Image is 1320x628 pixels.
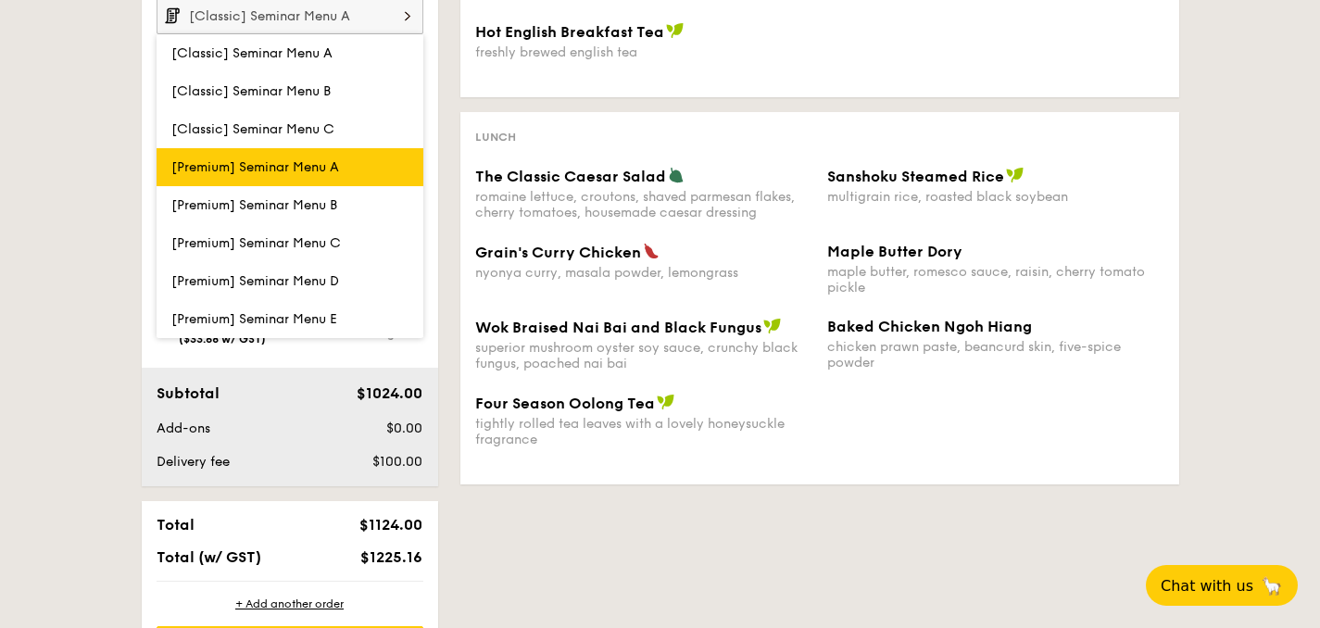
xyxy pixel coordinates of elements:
span: Grain's Curry Chicken [475,244,641,261]
span: [Premium] Seminar Menu D [171,273,339,289]
span: Sanshoku Steamed Rice [827,168,1004,185]
span: Lunch [475,131,516,144]
span: Subtotal [157,384,220,402]
span: Wok Braised Nai Bai and Black Fungus [475,319,761,336]
div: chicken prawn paste, beancurd skin, five-spice powder [827,339,1164,371]
img: icon-vegan.f8ff3823.svg [666,22,685,39]
div: superior mushroom oyster soy sauce, crunchy black fungus, poached nai bai [475,340,812,371]
span: [Classic] Seminar Menu A [171,45,333,61]
span: [Premium] Seminar Menu C [171,235,341,251]
span: $100.00 [372,454,422,470]
span: $0.00 [386,421,422,436]
span: Baked Chicken Ngoh Hiang [827,318,1032,335]
div: freshly brewed english tea [475,44,812,60]
button: Chat with us🦙 [1146,565,1298,606]
span: [Classic] Seminar Menu C [171,121,334,137]
span: [Classic] Seminar Menu B [171,83,331,99]
span: [Premium] Seminar Menu B [171,197,337,213]
span: Maple Butter Dory [827,243,962,260]
img: icon-vegan.f8ff3823.svg [763,318,782,334]
span: Four Season Oolong Tea [475,395,655,412]
span: ($33.68 w/ GST) [179,333,266,345]
span: Add-ons [157,421,210,436]
img: icon-vegan.f8ff3823.svg [657,394,675,410]
span: $1024.00 [357,384,422,402]
span: Delivery fee [157,454,230,470]
span: Total [157,516,195,534]
span: $1225.16 [360,548,422,566]
span: [Premium] Seminar Menu A [171,159,339,175]
div: + Add another order [157,597,423,611]
span: Chat with us [1161,577,1253,595]
img: icon-vegan.f8ff3823.svg [1006,167,1025,183]
span: Total (w/ GST) [157,548,261,566]
span: Hot English Breakfast Tea [475,23,664,41]
div: maple butter, romesco sauce, raisin, cherry tomato pickle [827,264,1164,295]
span: [Premium] Seminar Menu E [171,311,337,327]
div: multigrain rice, roasted black soybean [827,189,1164,205]
span: 🦙 [1261,575,1283,597]
div: tightly rolled tea leaves with a lovely honeysuckle fragrance [475,416,812,447]
span: $1124.00 [359,516,422,534]
div: romaine lettuce, croutons, shaved parmesan flakes, cherry tomatoes, housemade caesar dressing [475,189,812,220]
img: icon-vegetarian.fe4039eb.svg [668,167,685,183]
img: icon-spicy.37a8142b.svg [643,243,660,259]
span: The Classic Caesar Salad [475,168,666,185]
div: nyonya curry, masala powder, lemongrass [475,265,812,281]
